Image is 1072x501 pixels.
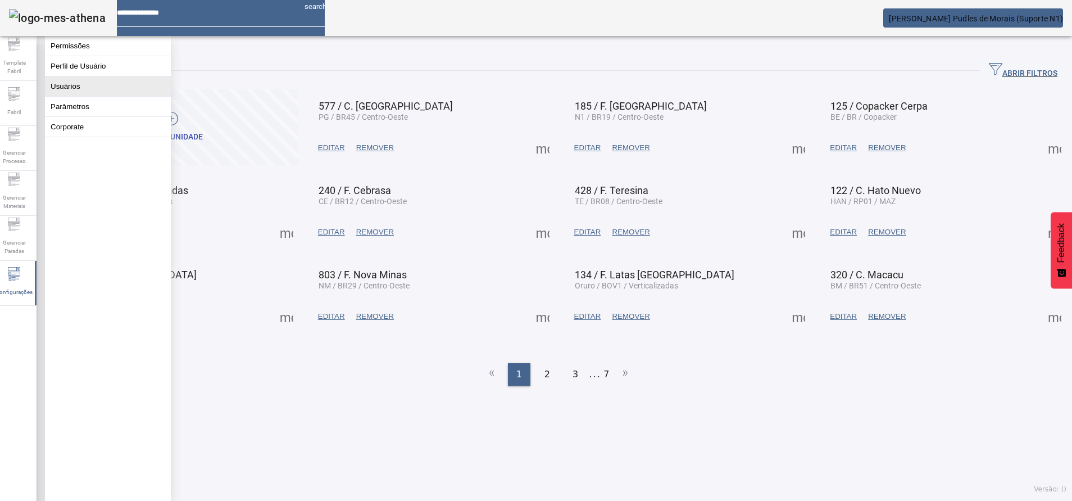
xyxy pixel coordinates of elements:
[45,97,171,116] button: Parâmetros
[830,227,857,238] span: EDITAR
[318,311,345,322] span: EDITAR
[544,368,550,381] span: 2
[312,138,351,158] button: EDITAR
[830,100,928,112] span: 125 / Copacker Cerpa
[45,36,171,56] button: Permissões
[573,368,578,381] span: 3
[569,306,607,327] button: EDITAR
[824,138,862,158] button: EDITAR
[606,306,655,327] button: REMOVER
[356,227,394,238] span: REMOVER
[1051,212,1072,288] button: Feedback - Mostrar pesquisa
[575,281,678,290] span: Oruro / BOV1 / Verticalizadas
[824,222,862,242] button: EDITAR
[980,61,1066,81] button: ABRIR FILTROS
[868,142,906,154] span: REMOVER
[575,112,664,121] span: N1 / BR19 / Centro-Oeste
[989,62,1057,79] span: ABRIR FILTROS
[319,184,391,196] span: 240 / F. Cebrasa
[575,184,648,196] span: 428 / F. Teresina
[45,76,171,96] button: Usuários
[4,105,24,120] span: Fabril
[788,306,808,327] button: Mais
[868,227,906,238] span: REMOVER
[575,100,707,112] span: 185 / F. [GEOGRAPHIC_DATA]
[351,138,399,158] button: REMOVER
[830,142,857,154] span: EDITAR
[788,222,808,242] button: Mais
[574,142,601,154] span: EDITAR
[1044,138,1065,158] button: Mais
[312,306,351,327] button: EDITAR
[569,138,607,158] button: EDITAR
[830,269,903,281] span: 320 / C. Macacu
[1056,223,1066,263] span: Feedback
[830,311,857,322] span: EDITAR
[574,227,601,238] span: EDITAR
[612,311,649,322] span: REMOVER
[319,281,410,290] span: NM / BR29 / Centro-Oeste
[533,138,553,158] button: Mais
[603,363,609,386] li: 7
[319,100,453,112] span: 577 / C. [GEOGRAPHIC_DATA]
[45,56,171,76] button: Perfil de Usuário
[276,222,297,242] button: Mais
[830,112,897,121] span: BE / BR / Copacker
[51,89,298,165] button: Criar unidade
[351,306,399,327] button: REMOVER
[830,281,921,290] span: BM / BR51 / Centro-Oeste
[45,117,171,137] button: Corporate
[862,306,911,327] button: REMOVER
[533,222,553,242] button: Mais
[351,222,399,242] button: REMOVER
[889,14,1063,23] span: [PERSON_NAME] Pudles de Morais (Suporte N1)
[146,132,203,143] div: Criar unidade
[612,227,649,238] span: REMOVER
[612,142,649,154] span: REMOVER
[575,197,662,206] span: TE / BR08 / Centro-Oeste
[356,311,394,322] span: REMOVER
[319,269,407,281] span: 803 / F. Nova Minas
[1044,306,1065,327] button: Mais
[319,197,407,206] span: CE / BR12 / Centro-Oeste
[318,227,345,238] span: EDITAR
[533,306,553,327] button: Mais
[868,311,906,322] span: REMOVER
[830,197,896,206] span: HAN / RP01 / MAZ
[824,306,862,327] button: EDITAR
[569,222,607,242] button: EDITAR
[318,142,345,154] span: EDITAR
[1034,485,1066,493] span: Versão: ()
[788,138,808,158] button: Mais
[862,222,911,242] button: REMOVER
[312,222,351,242] button: EDITAR
[356,142,394,154] span: REMOVER
[276,306,297,327] button: Mais
[862,138,911,158] button: REMOVER
[830,184,921,196] span: 122 / C. Hato Nuevo
[574,311,601,322] span: EDITAR
[1044,222,1065,242] button: Mais
[589,363,601,386] li: ...
[606,222,655,242] button: REMOVER
[606,138,655,158] button: REMOVER
[575,269,734,281] span: 134 / F. Latas [GEOGRAPHIC_DATA]
[319,112,408,121] span: PG / BR45 / Centro-Oeste
[9,9,106,27] img: logo-mes-athena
